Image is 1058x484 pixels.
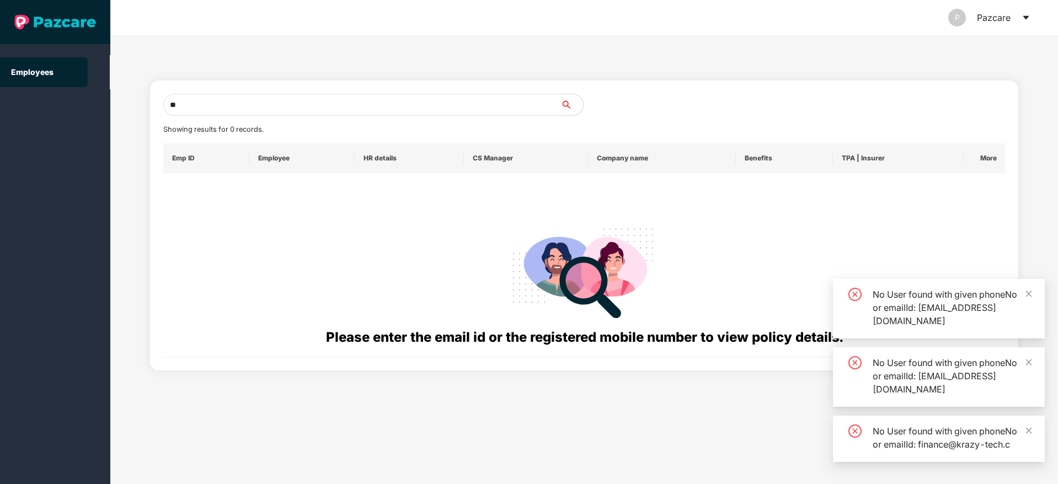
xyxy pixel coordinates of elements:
div: No User found with given phoneNo or emailId: [EMAIL_ADDRESS][DOMAIN_NAME] [873,356,1032,396]
th: TPA | Insurer [833,143,963,173]
span: close [1025,358,1033,366]
span: search [560,100,583,109]
th: HR details [355,143,463,173]
span: close [1025,427,1033,434]
th: CS Manager [464,143,588,173]
span: Showing results for 0 records. [163,125,264,133]
span: caret-down [1022,13,1030,22]
th: Benefits [736,143,833,173]
div: No User found with given phoneNo or emailId: [EMAIL_ADDRESS][DOMAIN_NAME] [873,288,1032,327]
th: Employee [249,143,355,173]
span: close [1025,290,1033,298]
div: No User found with given phoneNo or emailId: finance@krazy-tech.c [873,424,1032,451]
button: search [560,94,584,116]
span: close-circle [848,356,862,369]
span: close-circle [848,288,862,301]
th: Emp ID [163,143,250,173]
span: Please enter the email id or the registered mobile number to view policy details. [326,329,843,345]
img: svg+xml;base64,PHN2ZyB4bWxucz0iaHR0cDovL3d3dy53My5vcmcvMjAwMC9zdmciIHdpZHRoPSIyODgiIGhlaWdodD0iMj... [505,215,664,327]
th: Company name [588,143,736,173]
th: More [963,143,1005,173]
span: P [955,9,960,26]
a: Employees [11,67,54,77]
span: close-circle [848,424,862,438]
